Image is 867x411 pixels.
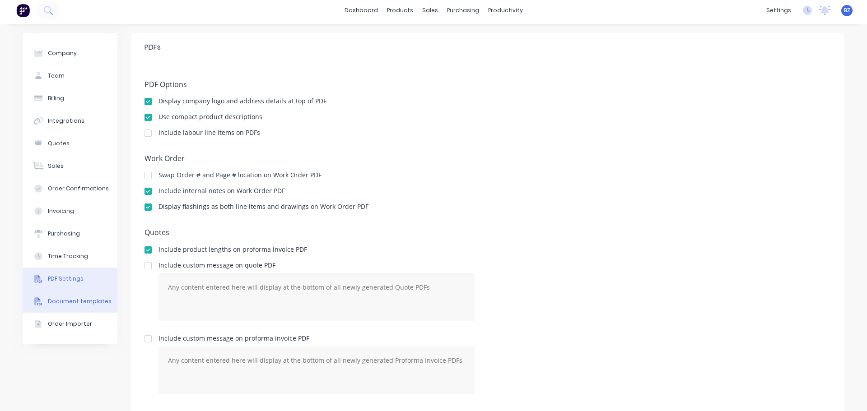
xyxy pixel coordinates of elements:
[48,49,77,57] div: Company
[382,4,418,17] div: products
[48,139,70,148] div: Quotes
[158,203,368,210] div: Display flashings as both line items and drawings on Work Order PDF
[23,268,117,290] button: PDF Settings
[48,297,112,305] div: Document templates
[158,246,307,253] div: Include product lengths on proforma invoice PDF
[48,117,84,125] div: Integrations
[16,4,30,17] img: Factory
[48,185,109,193] div: Order Confirmations
[443,4,484,17] div: purchasing
[48,275,84,283] div: PDF Settings
[23,42,117,65] button: Company
[23,65,117,87] button: Team
[23,155,117,177] button: Sales
[158,335,475,342] div: Include custom message on proforma invoice PDF
[23,87,117,110] button: Billing
[48,162,64,170] div: Sales
[158,188,285,194] div: Include internal notes on Work Order PDF
[158,98,326,104] div: Display company logo and address details at top of PDF
[158,262,475,268] div: Include custom message on quote PDF
[144,80,831,89] h5: PDF Options
[23,132,117,155] button: Quotes
[23,110,117,132] button: Integrations
[48,230,80,238] div: Purchasing
[762,4,796,17] div: settings
[158,172,322,178] div: Swap Order # and Page # location on Work Order PDF
[158,129,260,136] div: Include labour line items on PDFs
[23,200,117,222] button: Invoicing
[23,177,117,200] button: Order Confirmations
[158,114,262,120] div: Use compact product descriptions
[144,154,831,163] h5: Work Order
[48,320,92,328] div: Order Importer
[144,42,161,53] div: PDFs
[484,4,527,17] div: productivity
[23,245,117,268] button: Time Tracking
[418,4,443,17] div: sales
[23,313,117,335] button: Order Importer
[48,94,64,102] div: Billing
[48,72,65,80] div: Team
[340,4,382,17] a: dashboard
[23,222,117,245] button: Purchasing
[48,252,88,260] div: Time Tracking
[48,207,74,215] div: Invoicing
[23,290,117,313] button: Document templates
[144,228,831,237] h5: Quotes
[844,6,850,14] span: BZ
